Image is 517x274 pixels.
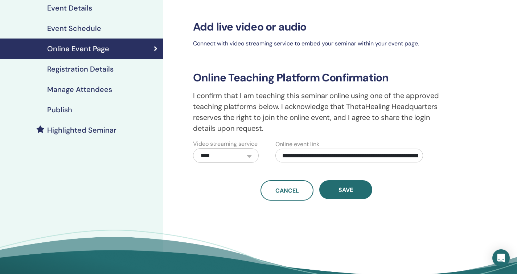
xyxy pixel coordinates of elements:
[47,105,72,114] h4: Publish
[193,140,258,148] label: Video streaming service
[47,24,101,33] h4: Event Schedule
[260,180,313,201] a: Cancel
[47,44,109,53] h4: Online Event Page
[47,4,92,12] h4: Event Details
[275,140,319,149] label: Online event link
[319,180,372,199] button: Save
[492,249,510,267] div: Open Intercom Messenger
[47,126,116,134] h4: Highlighted Seminar
[47,85,112,94] h4: Manage Attendees
[189,39,444,48] p: Connect with video streaming service to embed your seminar within your event page.
[189,20,444,33] h3: Add live video or audio
[275,187,299,194] span: Cancel
[338,186,353,194] span: Save
[47,65,114,73] h4: Registration Details
[189,71,444,84] h3: Online Teaching Platform Confirmation
[189,90,444,134] p: I confirm that I am teaching this seminar online using one of the approved teaching platforms bel...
